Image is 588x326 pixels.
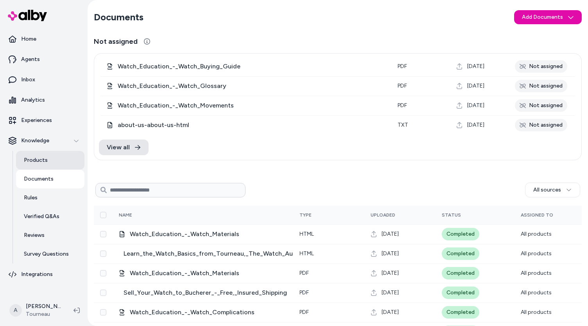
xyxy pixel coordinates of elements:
[21,137,49,145] p: Knowledge
[107,143,130,152] span: View all
[100,251,106,257] button: Select row
[26,310,61,318] span: Tourneau
[16,245,84,263] a: Survey Questions
[94,11,143,23] h2: Documents
[100,231,106,237] button: Select row
[382,289,399,297] span: [DATE]
[130,269,239,278] span: Watch_Education_-_Watch_Materials
[467,82,484,90] span: [DATE]
[118,120,189,130] span: about-us-about-us-html
[130,308,255,317] span: Watch_Education_-_Watch_Complications
[3,111,84,130] a: Experiences
[521,231,552,237] span: All products
[299,212,312,218] span: Type
[24,175,54,183] p: Documents
[3,50,84,69] a: Agents
[94,36,138,47] span: Not assigned
[107,101,385,110] div: Watch_Education_-_Watch_Movements.pdf
[24,213,59,220] p: Verified Q&As
[118,62,240,71] span: Watch_Education_-_Watch_Buying_Guide
[398,102,407,109] span: pdf
[521,309,552,315] span: All products
[118,81,226,91] span: Watch_Education_-_Watch_Glossary
[107,120,385,130] div: about-us-about-us-html.txt
[100,270,106,276] button: Select row
[119,229,287,239] div: Watch_Education_-_Watch_Materials.html
[442,267,479,279] div: Completed
[16,170,84,188] a: Documents
[299,250,314,257] span: html
[21,56,40,63] p: Agents
[3,30,84,48] a: Home
[442,228,479,240] div: Completed
[514,10,582,24] button: Add Documents
[442,306,479,319] div: Completed
[9,304,22,317] span: A
[99,140,149,155] a: View all
[521,212,553,218] span: Assigned To
[16,226,84,245] a: Reviews
[299,289,309,296] span: pdf
[3,70,84,89] a: Inbox
[107,81,385,91] div: Watch_Education_-_Watch_Glossary.pdf
[382,230,399,238] span: [DATE]
[24,194,38,202] p: Rules
[100,309,106,315] button: Select row
[107,62,385,71] div: Watch_Education_-_Watch_Buying_Guide.pdf
[467,121,484,129] span: [DATE]
[442,212,461,218] span: Status
[21,270,53,278] p: Integrations
[24,156,48,164] p: Products
[21,35,36,43] p: Home
[525,183,580,197] button: All sources
[100,290,106,296] button: Select row
[119,269,287,278] div: Watch_Education_-_Watch_Materials.pdf
[515,80,567,92] div: Not assigned
[398,63,407,70] span: pdf
[382,308,399,316] span: [DATE]
[124,288,287,297] span: Sell_Your_Watch_to_Bucherer_-_Free,_Insured_Shipping
[521,250,552,257] span: All products
[382,250,399,258] span: [DATE]
[299,309,309,315] span: pdf
[3,91,84,109] a: Analytics
[118,101,234,110] span: Watch_Education_-_Watch_Movements
[130,229,239,239] span: Watch_Education_-_Watch_Materials
[467,102,484,109] span: [DATE]
[533,186,561,194] span: All sources
[515,60,567,73] div: Not assigned
[515,99,567,112] div: Not assigned
[299,270,309,276] span: pdf
[124,249,313,258] span: Learn_the_Watch_Basics_from_Tourneau,_The_Watch_Authority
[382,269,399,277] span: [DATE]
[442,287,479,299] div: Completed
[119,308,287,317] div: Watch_Education_-_Watch_Complications.pdf
[8,10,47,21] img: alby Logo
[100,212,106,218] button: Select all
[119,212,177,218] div: Name
[119,249,287,258] div: Learn_the_Watch_Basics_from_Tourneau,_The_Watch_Authority.html
[24,231,45,239] p: Reviews
[26,303,61,310] p: [PERSON_NAME]
[398,82,407,89] span: pdf
[521,289,552,296] span: All products
[5,298,67,323] button: A[PERSON_NAME]Tourneau
[16,151,84,170] a: Products
[21,96,45,104] p: Analytics
[398,122,408,128] span: txt
[16,207,84,226] a: Verified Q&As
[3,265,84,284] a: Integrations
[467,63,484,70] span: [DATE]
[24,250,69,258] p: Survey Questions
[16,188,84,207] a: Rules
[21,76,35,84] p: Inbox
[21,116,52,124] p: Experiences
[299,231,314,237] span: html
[371,212,395,218] span: Uploaded
[442,247,479,260] div: Completed
[3,131,84,150] button: Knowledge
[119,288,287,297] div: Sell_Your_Watch_to_Bucherer_-_Free,_Insured_Shipping.pdf
[521,270,552,276] span: All products
[515,119,567,131] div: Not assigned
